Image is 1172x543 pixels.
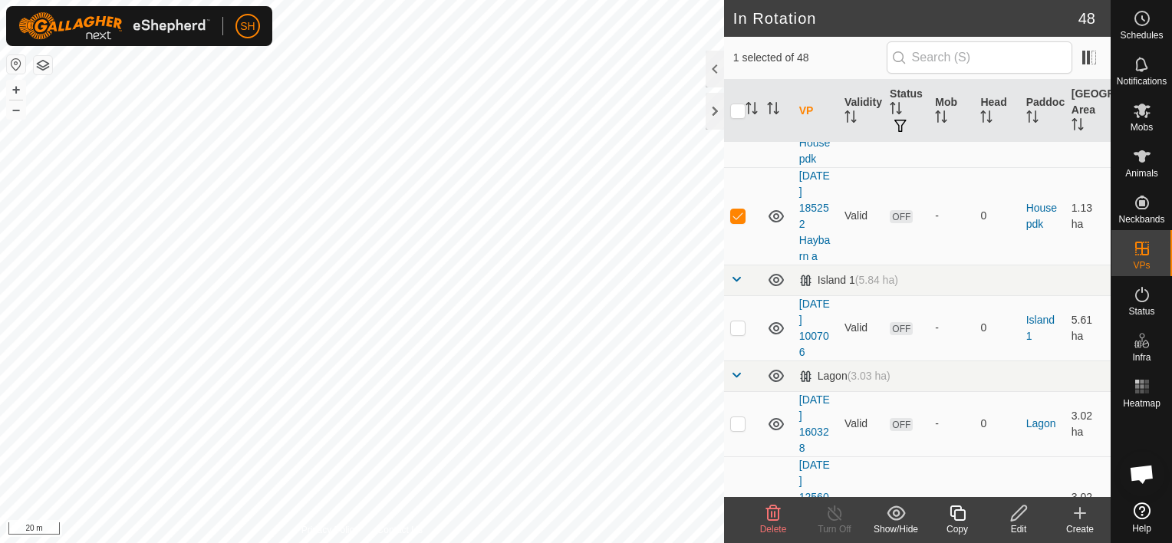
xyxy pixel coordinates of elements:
[838,391,884,456] td: Valid
[1120,31,1163,40] span: Schedules
[1123,399,1160,408] span: Heatmap
[935,416,968,432] div: -
[1131,123,1153,132] span: Mobs
[1049,522,1111,536] div: Create
[838,295,884,360] td: Valid
[935,208,968,224] div: -
[1026,113,1039,125] p-sorticon: Activate to sort
[935,113,947,125] p-sorticon: Activate to sort
[746,104,758,117] p-sorticon: Activate to sort
[855,274,898,286] span: (5.84 ha)
[1065,295,1111,360] td: 5.61 ha
[377,523,423,537] a: Contact Us
[838,167,884,265] td: Valid
[767,104,779,117] p-sorticon: Activate to sort
[1118,215,1164,224] span: Neckbands
[974,391,1019,456] td: 0
[1125,169,1158,178] span: Animals
[974,167,1019,265] td: 0
[301,523,359,537] a: Privacy Policy
[799,169,830,262] a: [DATE] 185252 Haybarn a
[1026,314,1055,342] a: Island 1
[799,393,830,454] a: [DATE] 160328
[7,81,25,99] button: +
[1132,524,1151,533] span: Help
[848,370,891,382] span: (3.03 ha)
[799,274,898,287] div: Island 1
[34,56,52,74] button: Map Layers
[1065,80,1111,143] th: [GEOGRAPHIC_DATA] Area
[240,18,255,35] span: SH
[760,524,787,535] span: Delete
[799,72,830,165] a: [DATE] 185019 House pdk
[935,320,968,336] div: -
[1133,261,1150,270] span: VPs
[865,522,927,536] div: Show/Hide
[7,55,25,74] button: Reset Map
[1072,120,1084,133] p-sorticon: Activate to sort
[887,41,1072,74] input: Search (S)
[974,80,1019,143] th: Head
[1020,80,1065,143] th: Paddock
[1026,202,1057,230] a: House pdk
[844,113,857,125] p-sorticon: Activate to sort
[793,80,838,143] th: VP
[838,80,884,143] th: Validity
[974,295,1019,360] td: 0
[890,418,913,431] span: OFF
[1065,167,1111,265] td: 1.13 ha
[1119,451,1165,497] div: Open chat
[1111,496,1172,539] a: Help
[988,522,1049,536] div: Edit
[980,113,993,125] p-sorticon: Activate to sort
[799,298,830,358] a: [DATE] 100706
[890,104,902,117] p-sorticon: Activate to sort
[890,210,913,223] span: OFF
[7,100,25,119] button: –
[1026,417,1056,429] a: Lagon
[929,80,974,143] th: Mob
[733,50,887,66] span: 1 selected of 48
[1078,7,1095,30] span: 48
[927,522,988,536] div: Copy
[1065,391,1111,456] td: 3.02 ha
[18,12,210,40] img: Gallagher Logo
[799,370,891,383] div: Lagon
[1117,77,1167,86] span: Notifications
[1128,307,1154,316] span: Status
[804,522,865,536] div: Turn Off
[890,322,913,335] span: OFF
[733,9,1078,28] h2: In Rotation
[884,80,929,143] th: Status
[1132,353,1151,362] span: Infra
